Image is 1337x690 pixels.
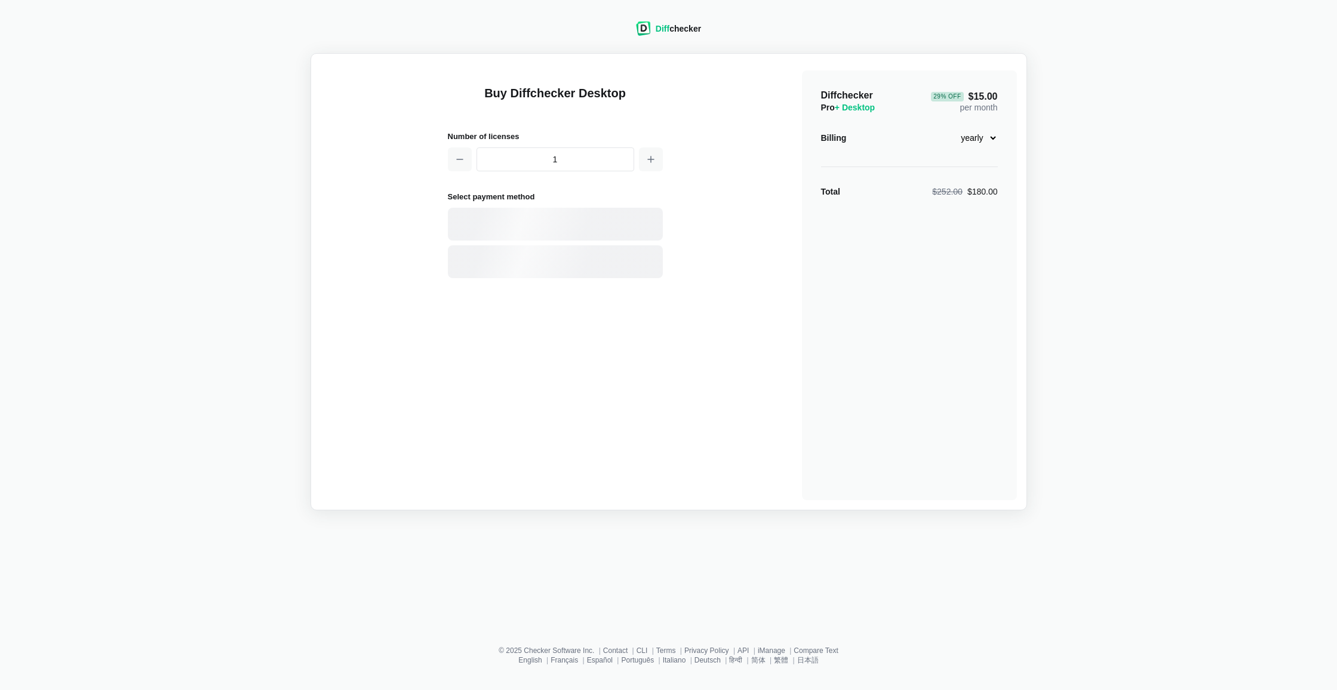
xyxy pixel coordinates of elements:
span: Diff [656,24,669,33]
a: 日本語 [797,656,819,664]
div: checker [656,23,701,35]
a: Español [587,656,613,664]
span: + Desktop [835,103,875,112]
a: हिन्दी [729,656,742,664]
a: Português [621,656,654,664]
img: Diffchecker logo [636,21,651,36]
a: Italiano [663,656,686,664]
a: Compare Text [794,646,838,655]
a: English [518,656,542,664]
h2: Number of licenses [448,130,663,143]
div: per month [931,90,997,113]
a: Terms [656,646,676,655]
a: CLI [637,646,648,655]
a: Contact [603,646,628,655]
strong: Total [821,187,840,196]
h1: Buy Diffchecker Desktop [448,85,663,116]
span: Diffchecker [821,90,873,100]
a: Français [551,656,578,664]
a: 繁體 [774,656,788,664]
span: $252.00 [932,187,963,196]
div: 29 % Off [931,92,963,101]
h2: Select payment method [448,190,663,203]
a: Privacy Policy [684,646,729,655]
a: 简体 [751,656,766,664]
div: $180.00 [932,186,997,198]
div: Billing [821,132,847,144]
a: Deutsch [694,656,721,664]
input: 1 [477,147,634,171]
li: © 2025 Checker Software Inc. [499,647,603,654]
a: Diffchecker logoDiffchecker [636,28,701,38]
span: Pro [821,103,875,112]
a: API [737,646,749,655]
a: iManage [758,646,785,655]
span: $15.00 [931,92,997,101]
